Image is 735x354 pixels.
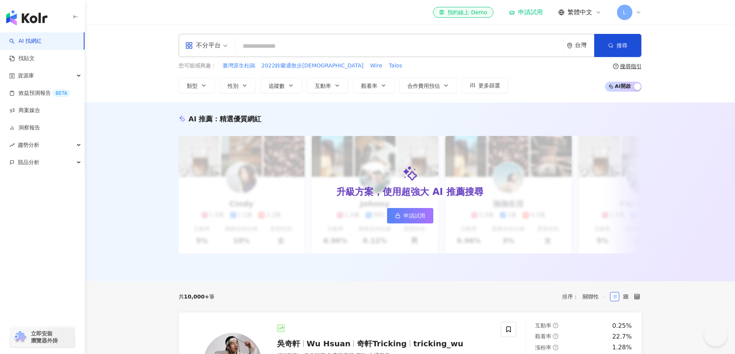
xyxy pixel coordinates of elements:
[179,78,215,93] button: 類型
[18,154,39,171] span: 競品分析
[307,78,348,93] button: 互動率
[277,339,300,348] span: 吳奇軒
[567,43,573,49] span: environment
[612,332,632,341] div: 22.7%
[189,114,262,124] div: AI 推薦 ：
[179,62,216,70] span: 您可能感興趣：
[404,213,425,219] span: 申請試用
[228,83,238,89] span: 性別
[413,339,463,348] span: tricking_wu
[370,62,382,70] span: Wire
[9,124,40,132] a: 洞察報告
[220,115,261,123] span: 精選優質網紅
[336,186,483,199] div: 升級方案，使用超強大 AI 推薦搜尋
[399,78,457,93] button: 合作費用預估
[535,333,551,339] span: 觀看率
[184,294,210,300] span: 10,000+
[439,8,487,16] div: 預約線上 Demo
[407,83,440,89] span: 合作費用預估
[704,323,727,346] iframe: Help Scout Beacon - Open
[535,344,551,351] span: 漲粉率
[269,83,285,89] span: 追蹤數
[612,322,632,330] div: 0.25%
[553,323,558,328] span: question-circle
[261,62,364,70] button: 2022鈴蘭通散步[DEMOGRAPHIC_DATA]
[12,331,27,343] img: chrome extension
[185,42,193,49] span: appstore
[187,83,198,89] span: 類型
[260,78,302,93] button: 追蹤數
[9,37,42,45] a: searchAI 找網紅
[389,62,402,70] span: Talos
[594,34,641,57] button: 搜尋
[562,290,610,303] div: 排序：
[18,136,39,154] span: 趨勢分析
[223,62,255,70] span: 臺灣原生杜鵑
[9,143,15,148] span: rise
[553,345,558,350] span: question-circle
[307,339,351,348] span: Wu Hsuan
[185,39,221,52] div: 不分平台
[620,63,642,69] div: 搜尋指引
[568,8,592,17] span: 繁體中文
[575,42,594,49] div: 台灣
[462,78,508,93] button: 更多篩選
[613,64,618,69] span: question-circle
[623,8,626,17] span: L
[220,78,256,93] button: 性別
[583,290,606,303] span: 關聯性
[6,10,47,25] img: logo
[370,62,383,70] button: Wire
[179,294,215,300] div: 共 筆
[553,334,558,339] span: question-circle
[617,42,627,49] span: 搜尋
[222,62,255,70] button: 臺灣原生杜鵑
[433,7,493,18] a: 預約線上 Demo
[9,55,35,62] a: 找貼文
[18,67,34,84] span: 資源庫
[10,327,75,347] a: chrome extension立即安裝 瀏覽器外掛
[9,107,40,114] a: 商案媒合
[353,78,395,93] button: 觀看率
[509,8,543,16] a: 申請試用
[387,208,433,223] a: 申請試用
[389,62,403,70] button: Talos
[612,343,632,352] div: 1.28%
[361,83,377,89] span: 觀看率
[31,330,58,344] span: 立即安裝 瀏覽器外掛
[357,339,407,348] span: 奇軒Tricking
[315,83,331,89] span: 互動率
[535,322,551,329] span: 互動率
[478,82,500,89] span: 更多篩選
[9,89,70,97] a: 效益預測報告BETA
